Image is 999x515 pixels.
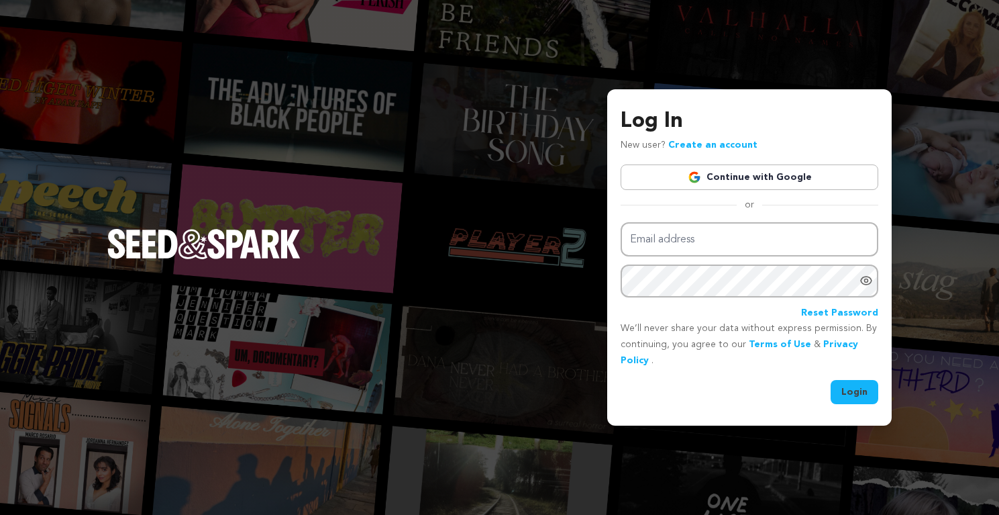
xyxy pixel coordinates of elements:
p: New user? [621,138,757,154]
p: We’ll never share your data without express permission. By continuing, you agree to our & . [621,321,878,369]
h3: Log In [621,105,878,138]
a: Reset Password [801,306,878,322]
a: Continue with Google [621,165,878,190]
a: Seed&Spark Homepage [107,229,301,285]
a: Privacy Policy [621,340,858,365]
input: Email address [621,222,878,256]
img: Seed&Spark Logo [107,229,301,259]
a: Create an account [668,140,757,150]
img: Google logo [688,171,701,184]
a: Show password as plain text. Warning: this will display your password on the screen. [859,274,873,287]
span: or [737,198,762,212]
a: Terms of Use [749,340,811,349]
button: Login [831,380,878,404]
